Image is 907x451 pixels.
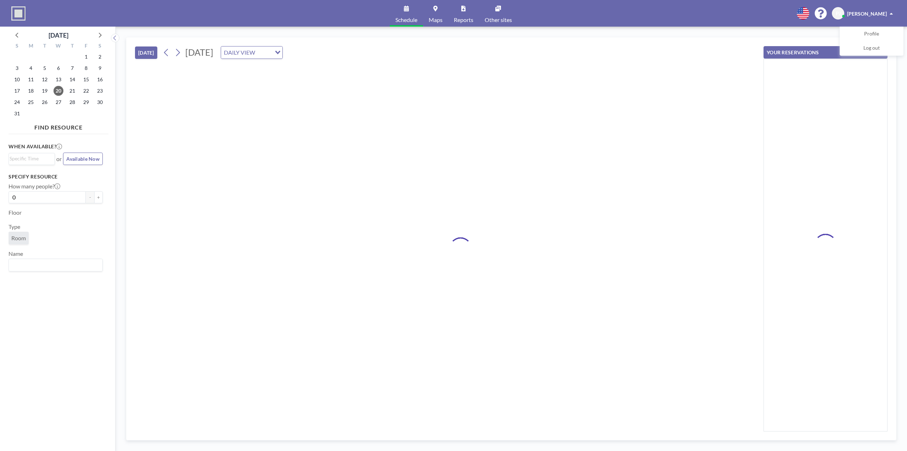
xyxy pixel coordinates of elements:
[9,153,55,164] div: Search for option
[24,42,38,51] div: M
[12,75,22,84] span: Sunday, August 10, 2025
[95,63,105,73] span: Saturday, August 9, 2025
[66,156,100,162] span: Available Now
[63,153,103,165] button: Available Now
[847,11,887,17] span: [PERSON_NAME]
[11,6,26,21] img: organization-logo
[454,17,473,23] span: Reports
[26,75,36,84] span: Monday, August 11, 2025
[9,183,60,190] label: How many people?
[95,86,105,96] span: Saturday, August 23, 2025
[864,31,879,38] span: Profile
[65,42,79,51] div: T
[26,97,36,107] span: Monday, August 25, 2025
[840,27,903,41] a: Profile
[135,46,157,59] button: [DATE]
[26,63,36,73] span: Monday, August 4, 2025
[81,63,91,73] span: Friday, August 8, 2025
[836,10,841,17] span: PJ
[9,121,108,131] h4: FIND RESOURCE
[485,17,512,23] span: Other sites
[93,42,107,51] div: S
[12,63,22,73] span: Sunday, August 3, 2025
[9,259,102,271] div: Search for option
[840,41,903,55] a: Log out
[67,97,77,107] span: Thursday, August 28, 2025
[79,42,93,51] div: F
[9,223,20,230] label: Type
[86,191,94,203] button: -
[53,86,63,96] span: Wednesday, August 20, 2025
[53,97,63,107] span: Wednesday, August 27, 2025
[26,86,36,96] span: Monday, August 18, 2025
[67,86,77,96] span: Thursday, August 21, 2025
[9,209,22,216] label: Floor
[81,86,91,96] span: Friday, August 22, 2025
[9,250,23,257] label: Name
[221,46,282,59] div: Search for option
[81,52,91,62] span: Friday, August 1, 2025
[10,42,24,51] div: S
[81,97,91,107] span: Friday, August 29, 2025
[10,260,98,270] input: Search for option
[56,155,62,163] span: or
[12,86,22,96] span: Sunday, August 17, 2025
[38,42,52,51] div: T
[94,191,103,203] button: +
[95,97,105,107] span: Saturday, August 30, 2025
[40,63,50,73] span: Tuesday, August 5, 2025
[95,52,105,62] span: Saturday, August 2, 2025
[67,75,77,84] span: Thursday, August 14, 2025
[185,47,213,57] span: [DATE]
[12,97,22,107] span: Sunday, August 24, 2025
[764,46,888,59] button: YOUR RESERVATIONS
[95,75,105,84] span: Saturday, August 16, 2025
[53,75,63,84] span: Wednesday, August 13, 2025
[49,30,68,40] div: [DATE]
[863,45,880,52] span: Log out
[40,97,50,107] span: Tuesday, August 26, 2025
[11,235,26,242] span: Room
[52,42,66,51] div: W
[9,174,103,180] h3: Specify resource
[53,63,63,73] span: Wednesday, August 6, 2025
[429,17,443,23] span: Maps
[12,109,22,119] span: Sunday, August 31, 2025
[257,48,271,57] input: Search for option
[40,75,50,84] span: Tuesday, August 12, 2025
[40,86,50,96] span: Tuesday, August 19, 2025
[222,48,257,57] span: DAILY VIEW
[10,155,51,163] input: Search for option
[81,75,91,84] span: Friday, August 15, 2025
[395,17,417,23] span: Schedule
[67,63,77,73] span: Thursday, August 7, 2025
